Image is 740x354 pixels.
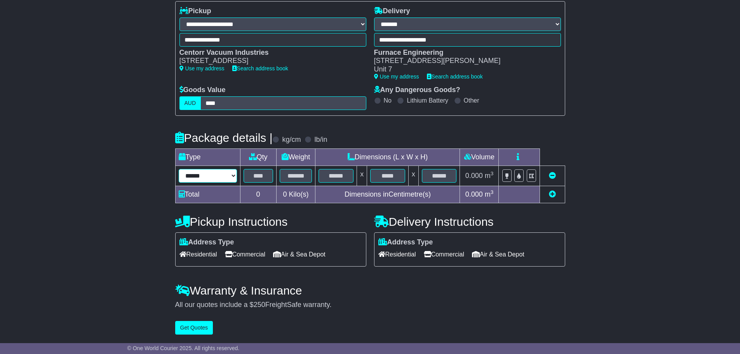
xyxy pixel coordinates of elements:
h4: Warranty & Insurance [175,284,565,297]
label: kg/cm [282,136,301,144]
a: Use my address [179,65,225,71]
div: All our quotes include a $ FreightSafe warranty. [175,301,565,309]
td: Qty [240,148,276,166]
a: Search address book [427,73,483,80]
label: Lithium Battery [407,97,448,104]
div: Centorr Vacuum Industries [179,49,359,57]
a: Add new item [549,190,556,198]
span: Air & Sea Depot [472,248,524,260]
td: Kilo(s) [276,186,315,203]
label: Other [464,97,479,104]
span: Residential [378,248,416,260]
label: Address Type [179,238,234,247]
sup: 3 [491,189,494,195]
label: Pickup [179,7,211,16]
h4: Pickup Instructions [175,215,366,228]
span: m [485,172,494,180]
label: lb/in [314,136,327,144]
label: Address Type [378,238,433,247]
span: 0 [283,190,287,198]
a: Use my address [374,73,419,80]
label: Goods Value [179,86,226,94]
span: 0.000 [465,190,483,198]
label: No [384,97,392,104]
td: Type [175,148,240,166]
td: Dimensions in Centimetre(s) [315,186,460,203]
div: [STREET_ADDRESS][PERSON_NAME] [374,57,553,65]
td: Volume [460,148,499,166]
span: © One World Courier 2025. All rights reserved. [127,345,240,351]
span: 0.000 [465,172,483,180]
a: Search address book [232,65,288,71]
label: Delivery [374,7,410,16]
div: Furnace Engineering [374,49,553,57]
h4: Package details | [175,131,273,144]
label: AUD [179,96,201,110]
div: [STREET_ADDRESS] [179,57,359,65]
button: Get Quotes [175,321,213,335]
div: Unit 7 [374,65,553,74]
td: x [357,166,367,186]
td: x [408,166,418,186]
h4: Delivery Instructions [374,215,565,228]
a: Remove this item [549,172,556,180]
span: Air & Sea Depot [273,248,326,260]
sup: 3 [491,171,494,176]
td: Dimensions (L x W x H) [315,148,460,166]
span: Residential [179,248,217,260]
span: 250 [254,301,265,309]
label: Any Dangerous Goods? [374,86,460,94]
span: Commercial [424,248,464,260]
span: Commercial [225,248,265,260]
td: 0 [240,186,276,203]
span: m [485,190,494,198]
td: Weight [276,148,315,166]
td: Total [175,186,240,203]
